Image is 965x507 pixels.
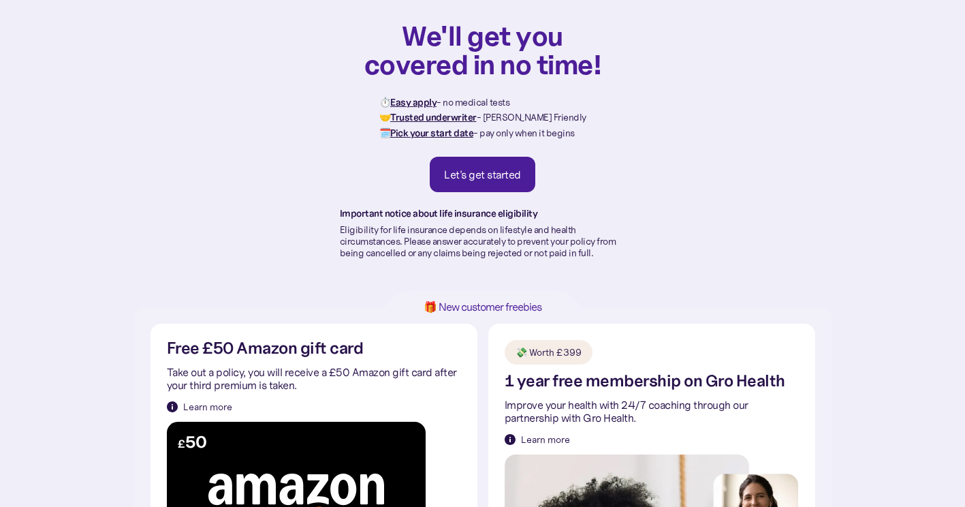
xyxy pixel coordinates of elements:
h2: 1 year free membership on Gro Health [505,373,785,390]
p: Eligibility for life insurance depends on lifestyle and health circumstances. Please answer accur... [340,224,626,258]
strong: Important notice about life insurance eligibility [340,207,538,219]
a: Learn more [505,433,570,446]
h1: 🎁 New customer freebies [402,301,563,313]
div: Learn more [183,400,232,414]
div: 💸 Worth £399 [516,345,582,359]
h2: Free £50 Amazon gift card [167,340,364,357]
strong: Trusted underwriter [390,111,477,123]
strong: Pick your start date [390,127,473,139]
p: Improve your health with 24/7 coaching through our partnership with Gro Health. [505,399,799,425]
div: Learn more [521,433,570,446]
p: ⏱️ - no medical tests 🤝 - [PERSON_NAME] Friendly 🗓️ - pay only when it begins [379,95,586,140]
strong: Easy apply [390,96,437,108]
a: Learn more [167,400,232,414]
h1: We'll get you covered in no time! [364,21,602,78]
div: Let's get started [444,168,521,181]
p: Take out a policy, you will receive a £50 Amazon gift card after your third premium is taken. [167,366,461,392]
a: Let's get started [430,157,535,192]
